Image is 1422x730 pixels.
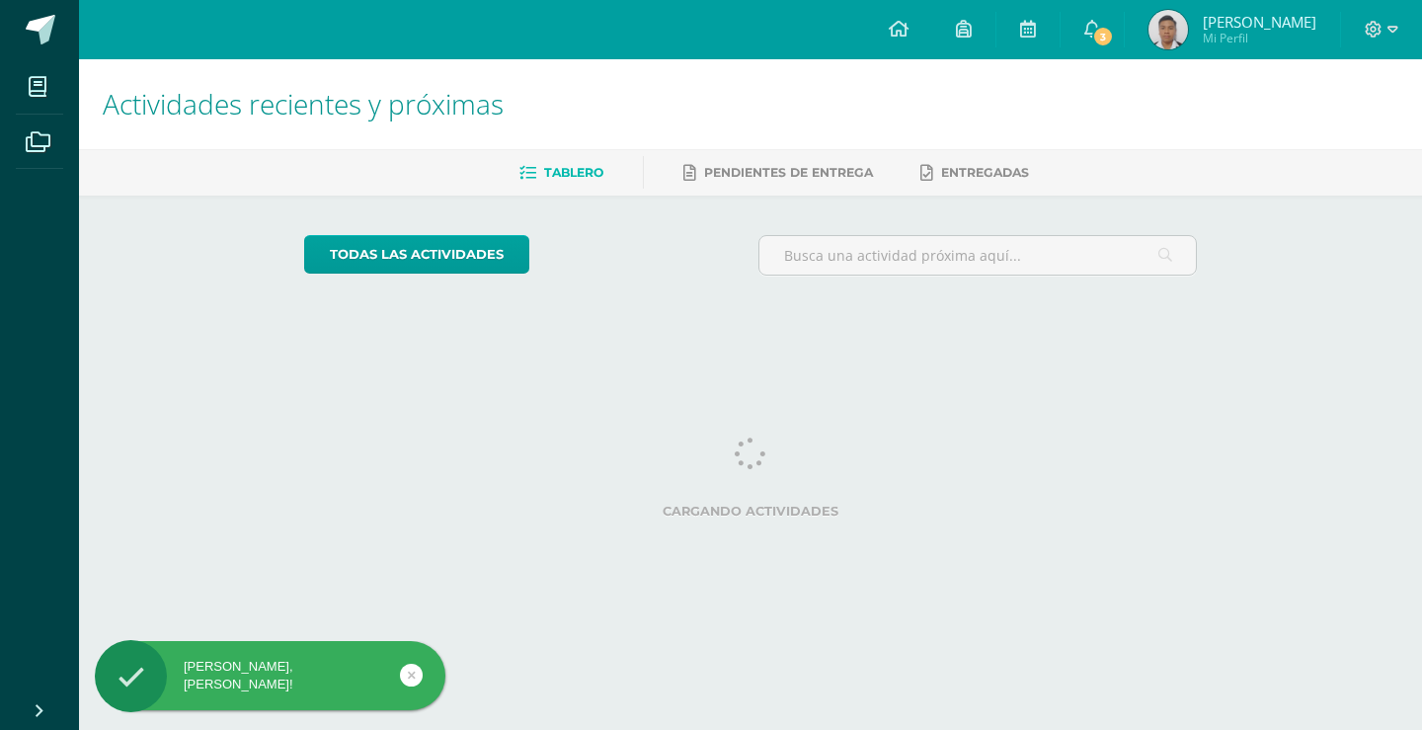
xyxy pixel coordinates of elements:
input: Busca una actividad próxima aquí... [759,236,1197,275]
label: Cargando actividades [304,504,1198,519]
a: Tablero [519,157,603,189]
span: Pendientes de entrega [704,165,873,180]
div: [PERSON_NAME], [PERSON_NAME]! [95,658,445,693]
a: todas las Actividades [304,235,529,274]
a: Entregadas [920,157,1029,189]
span: Tablero [544,165,603,180]
span: 3 [1092,26,1114,47]
span: Entregadas [941,165,1029,180]
a: Pendientes de entrega [683,157,873,189]
span: Actividades recientes y próximas [103,85,504,122]
span: [PERSON_NAME] [1203,12,1316,32]
span: Mi Perfil [1203,30,1316,46]
img: d5b6f1d6aee7ddf9ce120fe6e985cb98.png [1148,10,1188,49]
